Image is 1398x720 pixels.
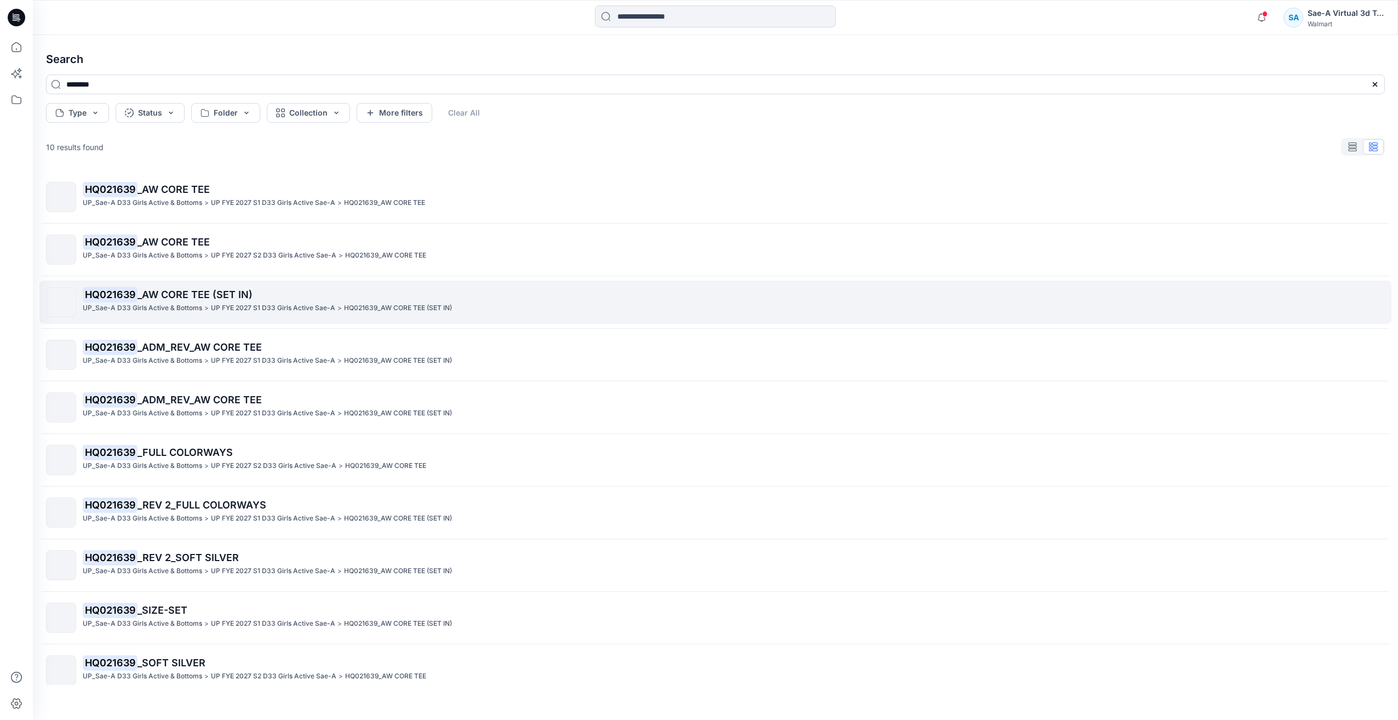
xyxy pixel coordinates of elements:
[337,302,342,314] p: >
[39,649,1391,692] a: HQ021639_SOFT SILVERUP_Sae-A D33 Girls Active & Bottoms>UP FYE 2027 S2 D33 Girls Active Sae-A>HQ0...
[204,671,209,682] p: >
[204,408,209,419] p: >
[83,655,137,670] mark: HQ021639
[137,184,210,195] span: _AW CORE TEE
[211,302,335,314] p: UP FYE 2027 S1 D33 Girls Active Sae-A
[83,181,137,197] mark: HQ021639
[337,618,342,630] p: >
[204,302,209,314] p: >
[137,657,205,668] span: _SOFT SILVER
[83,392,137,407] mark: HQ021639
[39,386,1391,429] a: HQ021639_ADM_REV_AW CORE TEEUP_Sae-A D33 Girls Active & Bottoms>UP FYE 2027 S1 D33 Girls Active S...
[211,671,336,682] p: UP FYE 2027 S2 D33 Girls Active Sae-A
[83,302,202,314] p: UP_Sae-A D33 Girls Active & Bottoms
[83,250,202,261] p: UP_Sae-A D33 Girls Active & Bottoms
[83,671,202,682] p: UP_Sae-A D33 Girls Active & Bottoms
[39,175,1391,219] a: HQ021639_AW CORE TEEUP_Sae-A D33 Girls Active & Bottoms>UP FYE 2027 S1 D33 Girls Active Sae-A>HQ0...
[1308,20,1384,28] div: Walmart
[344,565,452,577] p: HQ021639_AW CORE TEE (SET IN)
[211,513,335,524] p: UP FYE 2027 S1 D33 Girls Active Sae-A
[137,236,210,248] span: _AW CORE TEE
[83,287,137,302] mark: HQ021639
[137,552,239,563] span: _REV 2_SOFT SILVER
[339,671,343,682] p: >
[204,618,209,630] p: >
[345,671,426,682] p: HQ021639_AW CORE TEE
[344,197,425,209] p: HQ021639_AW CORE TEE
[83,565,202,577] p: UP_Sae-A D33 Girls Active & Bottoms
[211,355,335,367] p: UP FYE 2027 S1 D33 Girls Active Sae-A
[1308,7,1384,20] div: Sae-A Virtual 3d Team
[116,103,185,123] button: Status
[344,355,452,367] p: HQ021639_AW CORE TEE (SET IN)
[337,197,342,209] p: >
[137,447,233,458] span: _FULL COLORWAYS
[211,408,335,419] p: UP FYE 2027 S1 D33 Girls Active Sae-A
[83,618,202,630] p: UP_Sae-A D33 Girls Active & Bottoms
[137,394,262,405] span: _ADM_REV_AW CORE TEE
[39,281,1391,324] a: HQ021639_AW CORE TEE (SET IN)UP_Sae-A D33 Girls Active & Bottoms>UP FYE 2027 S1 D33 Girls Active ...
[337,565,342,577] p: >
[204,513,209,524] p: >
[37,44,1394,75] h4: Search
[83,513,202,524] p: UP_Sae-A D33 Girls Active & Bottoms
[83,444,137,460] mark: HQ021639
[191,103,260,123] button: Folder
[211,618,335,630] p: UP FYE 2027 S1 D33 Girls Active Sae-A
[1284,8,1303,27] div: SA
[339,460,343,472] p: >
[337,355,342,367] p: >
[39,596,1391,639] a: HQ021639_SIZE-SETUP_Sae-A D33 Girls Active & Bottoms>UP FYE 2027 S1 D33 Girls Active Sae-A>HQ0216...
[83,339,137,355] mark: HQ021639
[204,197,209,209] p: >
[345,460,426,472] p: HQ021639_AW CORE TEE
[137,341,262,353] span: _ADM_REV_AW CORE TEE
[211,460,336,472] p: UP FYE 2027 S2 D33 Girls Active Sae-A
[137,499,266,511] span: _REV 2_FULL COLORWAYS
[83,408,202,419] p: UP_Sae-A D33 Girls Active & Bottoms
[204,565,209,577] p: >
[39,544,1391,587] a: HQ021639_REV 2_SOFT SILVERUP_Sae-A D33 Girls Active & Bottoms>UP FYE 2027 S1 D33 Girls Active Sae...
[204,355,209,367] p: >
[344,408,452,419] p: HQ021639_AW CORE TEE (SET IN)
[83,234,137,249] mark: HQ021639
[83,497,137,512] mark: HQ021639
[204,460,209,472] p: >
[39,333,1391,376] a: HQ021639_ADM_REV_AW CORE TEEUP_Sae-A D33 Girls Active & Bottoms>UP FYE 2027 S1 D33 Girls Active S...
[137,604,187,616] span: _SIZE-SET
[211,565,335,577] p: UP FYE 2027 S1 D33 Girls Active Sae-A
[344,618,452,630] p: HQ021639_AW CORE TEE (SET IN)
[39,228,1391,271] a: HQ021639_AW CORE TEEUP_Sae-A D33 Girls Active & Bottoms>UP FYE 2027 S2 D33 Girls Active Sae-A>HQ0...
[204,250,209,261] p: >
[83,355,202,367] p: UP_Sae-A D33 Girls Active & Bottoms
[345,250,426,261] p: HQ021639_AW CORE TEE
[211,197,335,209] p: UP FYE 2027 S1 D33 Girls Active Sae-A
[357,103,432,123] button: More filters
[267,103,350,123] button: Collection
[337,408,342,419] p: >
[339,250,343,261] p: >
[83,460,202,472] p: UP_Sae-A D33 Girls Active & Bottoms
[39,491,1391,534] a: HQ021639_REV 2_FULL COLORWAYSUP_Sae-A D33 Girls Active & Bottoms>UP FYE 2027 S1 D33 Girls Active ...
[39,438,1391,482] a: HQ021639_FULL COLORWAYSUP_Sae-A D33 Girls Active & Bottoms>UP FYE 2027 S2 D33 Girls Active Sae-A>...
[337,513,342,524] p: >
[83,602,137,618] mark: HQ021639
[46,141,104,153] p: 10 results found
[137,289,253,300] span: _AW CORE TEE (SET IN)
[344,513,452,524] p: HQ021639_AW CORE TEE (SET IN)
[83,550,137,565] mark: HQ021639
[83,197,202,209] p: UP_Sae-A D33 Girls Active & Bottoms
[46,103,109,123] button: Type
[211,250,336,261] p: UP FYE 2027 S2 D33 Girls Active Sae-A
[344,302,452,314] p: HQ021639_AW CORE TEE (SET IN)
